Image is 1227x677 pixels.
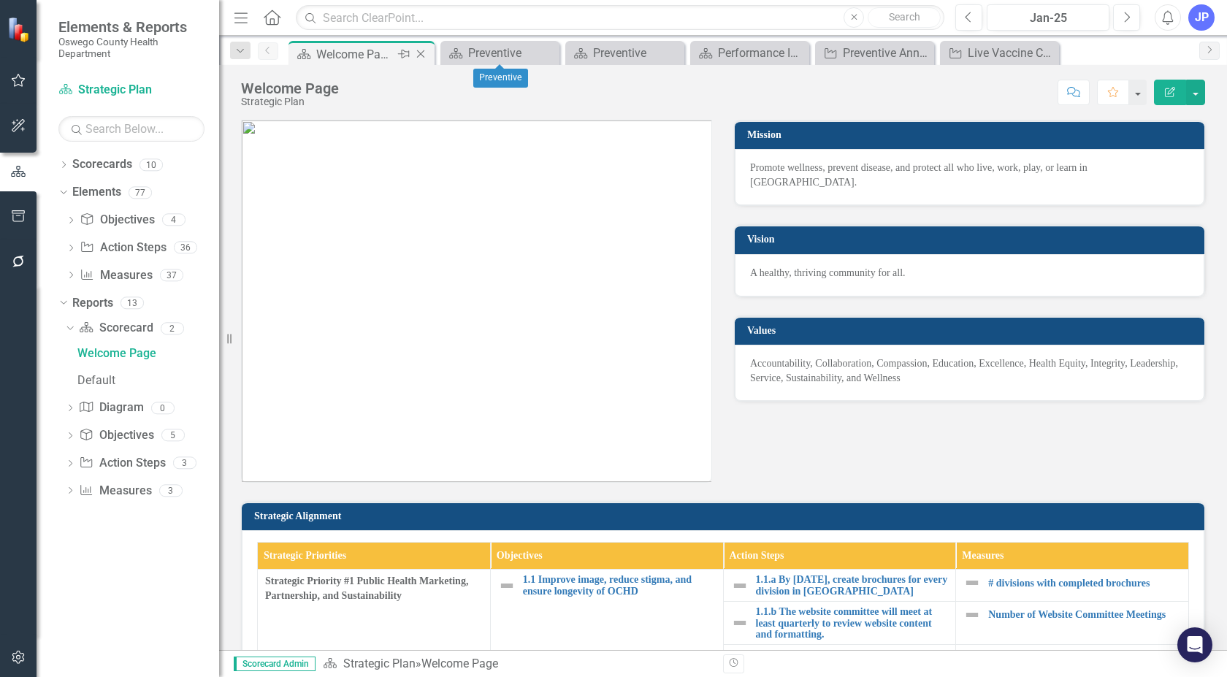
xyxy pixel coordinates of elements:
[569,44,681,62] a: Preventive
[963,649,981,667] img: Not Defined
[139,158,163,171] div: 10
[343,657,416,670] a: Strategic Plan
[988,578,1181,589] a: # divisions with completed brochures
[593,44,681,62] div: Preventive
[129,186,152,199] div: 77
[174,242,197,254] div: 36
[421,657,498,670] div: Welcome Page
[296,5,944,31] input: Search ClearPoint...
[498,577,516,594] img: Not Defined
[74,369,219,392] a: Default
[1188,4,1215,31] button: JP
[718,44,806,62] div: Performance Improvement Plans
[79,399,143,416] a: Diagram
[151,402,175,414] div: 0
[523,574,716,597] a: 1.1 Improve image, reduce stigma, and ensure longevity of OCHD
[162,214,186,226] div: 4
[159,484,183,497] div: 3
[80,267,152,284] a: Measures
[944,44,1055,62] a: Live Vaccine Consent
[173,457,196,470] div: 3
[747,325,1197,336] h3: Values
[58,116,204,142] input: Search Below...
[473,69,528,88] div: Preventive
[58,82,204,99] a: Strategic Plan
[72,156,132,173] a: Scorecards
[161,429,185,442] div: 5
[723,602,956,645] td: Double-Click to Edit Right Click for Context Menu
[160,269,183,281] div: 37
[241,80,339,96] div: Welcome Page
[265,574,483,603] span: Strategic Priority #1 Public Health Marketing, Partnership, and Sustainability
[58,18,204,36] span: Elements & Reports
[7,16,33,42] img: ClearPoint Strategy
[750,267,906,278] span: A healthy, thriving community for all.
[74,342,219,365] a: Welcome Page
[79,483,151,500] a: Measures
[80,212,154,229] a: Objectives
[956,570,1189,602] td: Double-Click to Edit Right Click for Context Menu
[963,606,981,624] img: Not Defined
[756,606,949,640] a: 1.1.b The website committee will meet at least quarterly to review website content and formatting.
[79,427,153,444] a: Objectives
[1177,627,1212,662] div: Open Intercom Messenger
[77,374,219,387] div: Default
[747,129,1197,140] h3: Mission
[988,609,1181,620] a: Number of Website Committee Meetings
[694,44,806,62] a: Performance Improvement Plans
[77,347,219,360] div: Welcome Page
[747,234,1197,245] h3: Vision
[80,240,166,256] a: Action Steps
[316,45,394,64] div: Welcome Page
[750,358,1178,383] span: Accountability, Collaboration, Compassion, Education, Excellence, Health Equity, Integrity, Leade...
[161,322,184,334] div: 2
[79,455,165,472] a: Action Steps
[58,36,204,60] small: Oswego County Health Department
[963,574,981,592] img: Not Defined
[241,96,339,107] div: Strategic Plan
[254,510,1197,521] h3: Strategic Alignment
[242,121,711,482] img: mceclip0.png
[889,11,920,23] span: Search
[79,320,153,337] a: Scorecard
[843,44,930,62] div: Preventive Annual Policy Review
[992,9,1104,27] div: Jan-25
[323,656,712,673] div: »
[731,614,749,632] img: Not Defined
[756,574,949,597] a: 1.1.a By [DATE], create brochures for every division in [GEOGRAPHIC_DATA]
[956,602,1189,645] td: Double-Click to Edit Right Click for Context Menu
[72,184,121,201] a: Elements
[121,297,144,309] div: 13
[234,657,316,671] span: Scorecard Admin
[968,44,1055,62] div: Live Vaccine Consent
[444,44,556,62] a: Preventive
[987,4,1109,31] button: Jan-25
[72,295,113,312] a: Reports
[731,577,749,594] img: Not Defined
[819,44,930,62] a: Preventive Annual Policy Review
[723,570,956,602] td: Double-Click to Edit Right Click for Context Menu
[468,44,556,62] div: Preventive
[750,162,1088,188] span: Promote wellness, prevent disease, and protect all who live, work, play, or learn in [GEOGRAPHIC_...
[868,7,941,28] button: Search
